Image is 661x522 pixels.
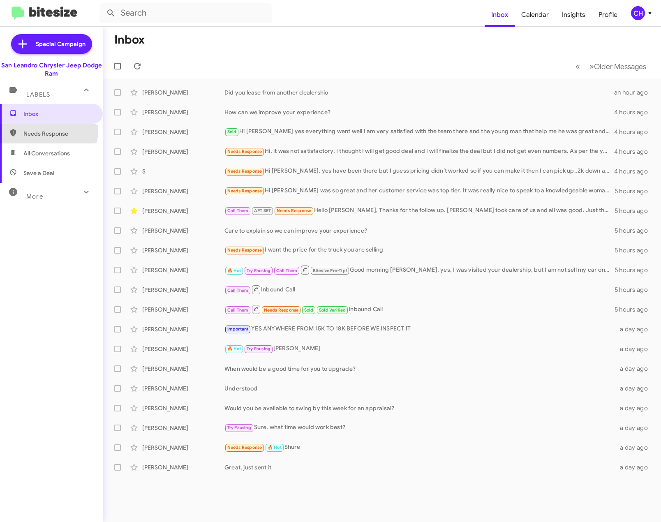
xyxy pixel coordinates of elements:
div: [PERSON_NAME] [142,246,224,254]
span: Try Pausing [247,346,270,351]
div: Hi [PERSON_NAME] yes everything went well I am very satisfied with the team there and the young m... [224,127,614,136]
div: [PERSON_NAME] [142,187,224,195]
div: Hi [PERSON_NAME] was so great and her customer service was top tier. It was really nice to speak ... [224,186,615,196]
div: a day ago [617,384,654,393]
span: Needs Response [264,307,299,313]
span: Older Messages [594,62,646,71]
div: [PERSON_NAME] [142,404,224,412]
div: [PERSON_NAME] [142,305,224,314]
span: Needs Response [23,129,93,138]
div: Understood [224,384,617,393]
div: 5 hours ago [615,226,654,235]
div: [PERSON_NAME] [142,424,224,432]
div: a day ago [617,345,654,353]
div: CH [631,6,645,20]
div: YES ANYWHERE FROM 15K TO 18K BEFORE WE INSPECT IT [224,324,617,334]
div: 4 hours ago [614,167,654,176]
span: Bitesize Pro-Tip! [313,268,347,273]
button: Previous [571,58,585,75]
div: S [142,167,224,176]
div: I want the price for the truck you are selling [224,245,615,255]
span: 🔥 Hot [227,346,241,351]
span: Try Pausing [227,425,251,430]
a: Insights [555,3,592,27]
div: 5 hours ago [615,187,654,195]
span: 🔥 Hot [268,445,282,450]
div: 5 hours ago [615,246,654,254]
div: 4 hours ago [614,148,654,156]
div: [PERSON_NAME] [142,325,224,333]
span: APT SET [254,208,271,213]
div: 5 hours ago [615,305,654,314]
div: a day ago [617,424,654,432]
span: » [589,61,594,72]
span: Sold [227,129,237,134]
div: Good morning [PERSON_NAME], yes, I was visited your dealership, but I am not sell my car on your ... [224,265,615,275]
div: a day ago [617,365,654,373]
div: Inbound Call [224,284,615,295]
span: Try Pausing [247,268,270,273]
div: an hour ago [614,88,654,97]
div: 4 hours ago [614,108,654,116]
div: a day ago [617,463,654,471]
div: [PERSON_NAME] [142,365,224,373]
div: a day ago [617,443,654,452]
span: Needs Response [227,445,262,450]
button: CH [624,6,652,20]
div: [PERSON_NAME] [142,286,224,294]
input: Search [99,3,272,23]
div: 5 hours ago [615,286,654,294]
nav: Page navigation example [571,58,651,75]
div: [PERSON_NAME] [142,345,224,353]
a: Inbox [485,3,515,27]
span: Needs Response [227,188,262,194]
div: [PERSON_NAME] [142,443,224,452]
div: Did you lease from another dealershio [224,88,614,97]
div: [PERSON_NAME] [142,266,224,274]
div: [PERSON_NAME] [142,88,224,97]
h1: Inbox [114,33,145,46]
div: Care to explain so we can improve your experience? [224,226,615,235]
span: Inbox [23,110,93,118]
div: Would you be available to swing by this week for an appraisal? [224,404,617,412]
span: All Conversations [23,149,70,157]
div: 5 hours ago [615,207,654,215]
span: Sold Verified [319,307,346,313]
span: Call Them [227,208,249,213]
span: Needs Response [227,149,262,154]
span: Special Campaign [36,40,86,48]
div: When would be a good time for you to upgrade? [224,365,617,373]
span: Labels [26,91,50,98]
span: « [575,61,580,72]
div: Hi [PERSON_NAME], yes have been there but I guess pricing didn’t worked so if you can make it the... [224,166,614,176]
span: Sold [304,307,314,313]
span: Needs Response [277,208,312,213]
div: [PERSON_NAME] [142,108,224,116]
span: Important [227,326,249,332]
span: Save a Deal [23,169,54,177]
span: Call Them [227,288,249,293]
a: Calendar [515,3,555,27]
div: Shure [224,443,617,452]
div: How can we improve your experience? [224,108,614,116]
span: Call Them [276,268,298,273]
button: Next [585,58,651,75]
span: 🔥 Hot [227,268,241,273]
div: Hello [PERSON_NAME], Thanks for the follow up. [PERSON_NAME] took care of us and all was good. Ju... [224,206,615,215]
div: a day ago [617,325,654,333]
a: Profile [592,3,624,27]
div: [PERSON_NAME] [142,384,224,393]
div: Great, just sent it [224,463,617,471]
div: [PERSON_NAME] [142,148,224,156]
a: Special Campaign [11,34,92,54]
span: Call Them [227,307,249,313]
span: More [26,193,43,200]
div: Hi, it was not satisfactory. I thought I will get good deal and I will finalize the deal but I di... [224,147,614,156]
span: Needs Response [227,169,262,174]
div: [PERSON_NAME] [142,207,224,215]
div: [PERSON_NAME] [142,128,224,136]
